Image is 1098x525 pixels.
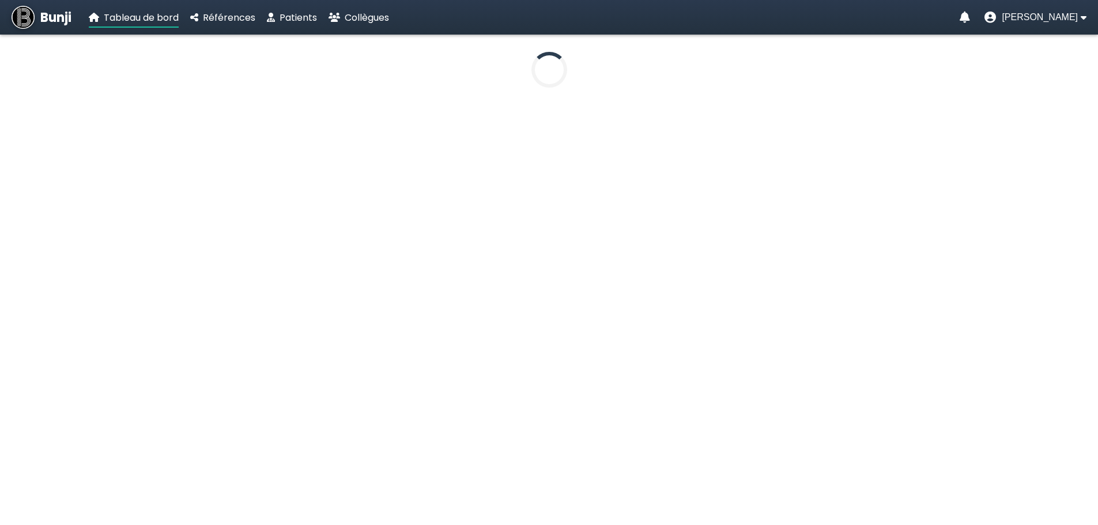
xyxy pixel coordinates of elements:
[984,12,1086,23] button: User menu
[40,8,71,27] span: Bunji
[329,10,389,25] a: Collègues
[267,10,317,25] a: Patients
[104,11,179,24] span: Tableau de bord
[89,10,179,25] a: Tableau de bord
[960,12,970,23] a: Notifications
[1002,12,1078,22] span: [PERSON_NAME]
[203,11,255,24] span: Références
[12,6,35,29] img: Bunji | Gestion des références dentaires
[345,11,389,24] span: Collègues
[190,10,255,25] a: Références
[280,11,317,24] span: Patients
[12,6,71,29] a: Bunji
